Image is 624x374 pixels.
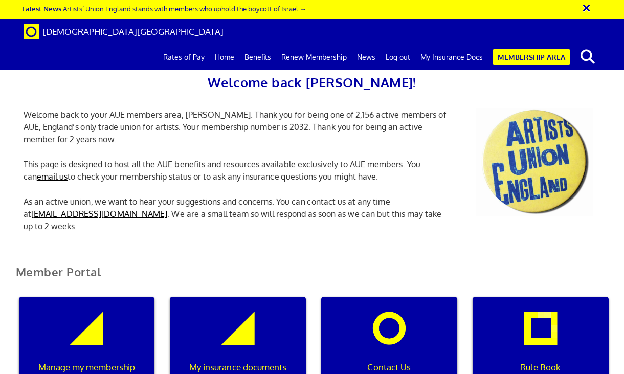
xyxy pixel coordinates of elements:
[16,19,231,45] a: Brand [DEMOGRAPHIC_DATA][GEOGRAPHIC_DATA]
[37,171,68,182] a: email us
[8,266,616,291] h2: Member Portal
[479,361,601,374] p: Rule Book
[352,45,381,70] a: News
[31,209,168,219] a: [EMAIL_ADDRESS][DOMAIN_NAME]
[415,45,488,70] a: My Insurance Docs
[572,46,604,68] button: search
[16,158,460,183] p: This page is designed to host all the AUE benefits and resources available exclusively to AUE mem...
[22,4,306,13] a: Latest News:Artists’ Union England stands with members who uphold the boycott of Israel →
[43,26,224,37] span: [DEMOGRAPHIC_DATA][GEOGRAPHIC_DATA]
[16,195,460,232] p: As an active union, we want to hear your suggestions and concerns. You can contact us at any time...
[328,361,450,374] p: Contact Us
[22,4,63,13] strong: Latest News:
[16,108,460,145] p: Welcome back to your AUE members area, [PERSON_NAME]. Thank you for being one of 2,156 active mem...
[210,45,239,70] a: Home
[177,361,299,374] p: My insurance documents
[239,45,276,70] a: Benefits
[26,361,148,374] p: Manage my membership
[381,45,415,70] a: Log out
[158,45,210,70] a: Rates of Pay
[276,45,352,70] a: Renew Membership
[493,49,570,65] a: Membership Area
[16,72,609,93] h2: Welcome back [PERSON_NAME]!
